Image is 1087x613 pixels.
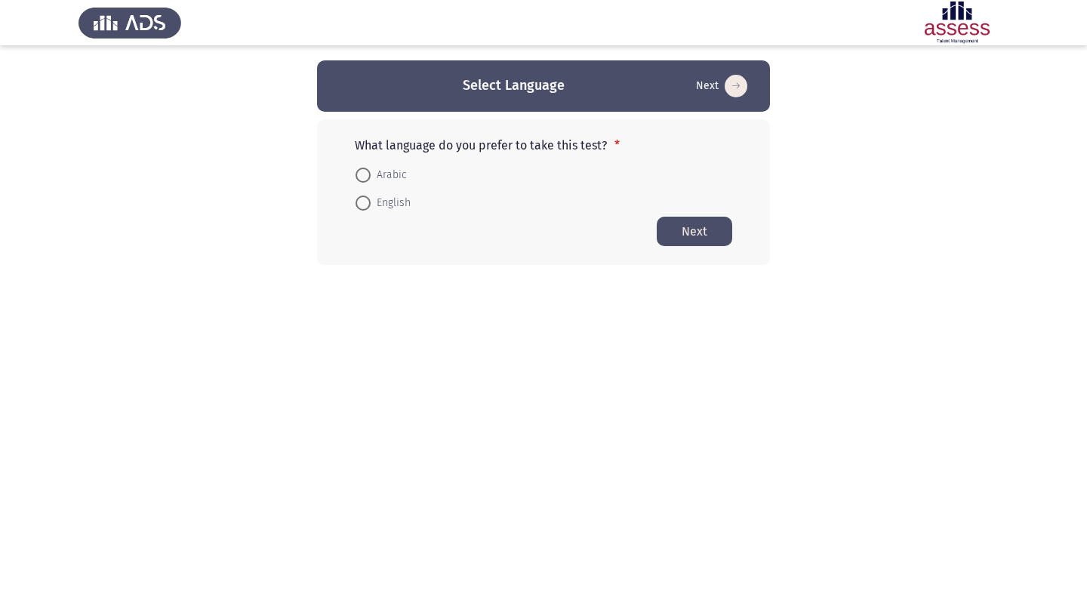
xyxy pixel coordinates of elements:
[371,166,407,184] span: Arabic
[657,217,732,246] button: Start assessment
[906,2,1008,44] img: Assessment logo of ASSESS Focus 4 Module Assessment (EN/AR) (Advanced - IB)
[79,2,181,44] img: Assess Talent Management logo
[371,194,411,212] span: English
[691,74,752,98] button: Start assessment
[355,138,732,152] p: What language do you prefer to take this test?
[463,76,565,95] h3: Select Language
